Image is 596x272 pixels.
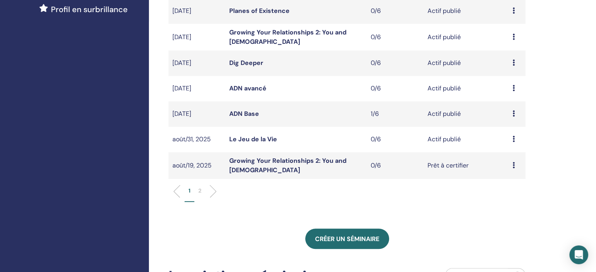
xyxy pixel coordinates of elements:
span: Profil en surbrillance [51,4,128,15]
a: ADN Base [229,110,259,118]
td: [DATE] [168,24,225,50]
td: 0/6 [367,152,424,179]
td: [DATE] [168,76,225,101]
a: Growing Your Relationships 2: You and [DEMOGRAPHIC_DATA] [229,157,346,174]
td: août/19, 2025 [168,152,225,179]
td: Actif publié [424,50,509,76]
td: Actif publié [424,127,509,152]
td: 1/6 [367,101,424,127]
a: Growing Your Relationships 2: You and [DEMOGRAPHIC_DATA] [229,28,346,46]
span: Créer un séminaire [315,235,379,243]
td: août/31, 2025 [168,127,225,152]
td: Prêt à certifier [424,152,509,179]
td: 0/6 [367,24,424,50]
td: Actif publié [424,101,509,127]
a: Dig Deeper [229,59,263,67]
td: [DATE] [168,50,225,76]
div: Open Intercom Messenger [569,245,588,264]
a: Le Jeu de la Vie [229,135,277,143]
a: Planes of Existence [229,7,290,15]
td: Actif publié [424,24,509,50]
td: 0/6 [367,76,424,101]
a: ADN avancé [229,84,266,92]
p: 1 [188,187,190,195]
td: 0/6 [367,50,424,76]
td: 0/6 [367,127,424,152]
td: Actif publié [424,76,509,101]
a: Créer un séminaire [305,229,389,249]
p: 2 [198,187,201,195]
td: [DATE] [168,101,225,127]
